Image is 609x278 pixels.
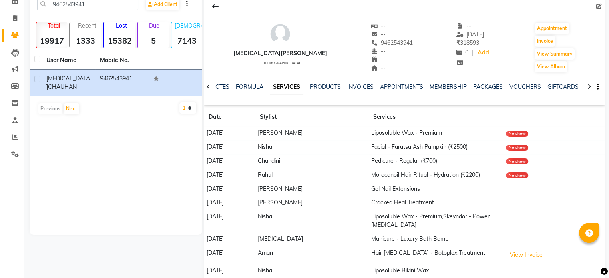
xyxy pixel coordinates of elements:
span: [DEMOGRAPHIC_DATA] [264,61,300,65]
td: Nisha [255,210,368,232]
td: [DATE] [204,154,255,168]
a: GIFTCARDS [547,83,579,90]
td: Manicure - Luxury Bath Bomb [368,232,503,246]
a: MEMBERSHIP [430,83,467,90]
span: CHAUHAN [48,83,77,90]
a: FORMULA [236,83,263,90]
td: Cracked Heal Treatment [368,196,503,210]
strong: 15382 [104,36,135,46]
td: [DATE] [204,126,255,140]
th: Services [368,108,503,126]
th: User Name [42,51,95,70]
strong: 1333 [70,36,101,46]
span: -- [371,64,386,72]
a: APPOINTMENTS [380,83,423,90]
th: Date [204,108,255,126]
td: Gel Nail Extensions [368,182,503,196]
span: 318593 [456,39,479,46]
td: [PERSON_NAME] [255,182,368,196]
a: NOTES [211,83,229,90]
strong: 5 [138,36,169,46]
img: avatar [268,22,292,46]
button: Next [64,103,79,114]
span: -- [456,22,472,30]
span: -- [371,22,386,30]
td: Liposoluble Wax - Premium,Skeyndor - Power [MEDICAL_DATA] [368,210,503,232]
td: Chandini [255,154,368,168]
button: Invoice [535,36,555,47]
th: Stylist [255,108,368,126]
p: Recent [73,22,101,29]
button: View Album [535,61,567,72]
p: Due [139,22,169,29]
div: [MEDICAL_DATA][PERSON_NAME] [233,49,327,58]
a: INVOICES [347,83,374,90]
td: Rahul [255,168,368,182]
td: Liposoluble Bikini Wax [368,264,503,278]
span: -- [371,31,386,38]
span: 0 [456,49,468,56]
strong: 7143 [171,36,203,46]
td: [PERSON_NAME] [255,126,368,140]
span: ₹ [456,39,460,46]
td: Facial - Furutsu Ash Pumpkin (₹2500) [368,140,503,154]
span: | [472,48,473,57]
td: Morocanoil Hair Ritual - Hydration (₹2200) [368,168,503,182]
td: Aman [255,246,368,264]
td: [DATE] [204,210,255,232]
button: View Invoice [506,249,546,261]
a: SERVICES [270,80,303,94]
td: [DATE] [204,168,255,182]
td: [DATE] [204,246,255,264]
strong: 19917 [36,36,68,46]
span: 9462543941 [371,39,413,46]
td: [MEDICAL_DATA] [255,232,368,246]
span: [MEDICAL_DATA] [46,75,90,90]
td: [DATE] [204,182,255,196]
td: Hair [MEDICAL_DATA] - Botoplex Treatment [368,246,503,264]
td: 9462543941 [95,70,149,96]
td: [DATE] [204,232,255,246]
button: Appointment [535,23,569,34]
button: View Summary [535,48,575,60]
td: Liposoluble Wax - Premium [368,126,503,140]
th: Mobile No. [95,51,149,70]
td: [DATE] [204,140,255,154]
td: Pedicure - Regular (₹700) [368,154,503,168]
p: Total [40,22,68,29]
a: PACKAGES [473,83,503,90]
a: PRODUCTS [310,83,341,90]
div: No show [506,145,528,151]
td: [DATE] [204,196,255,210]
span: -- [371,56,386,63]
span: -- [371,48,386,55]
div: No show [506,158,528,164]
div: No show [506,131,528,137]
span: [DATE] [456,31,484,38]
td: Nisha [255,264,368,278]
div: No show [506,172,528,178]
a: VOUCHERS [509,83,541,90]
td: [DATE] [204,264,255,278]
td: Nisha [255,140,368,154]
p: Lost [107,22,135,29]
p: [DEMOGRAPHIC_DATA] [175,22,203,29]
td: [PERSON_NAME] [255,196,368,210]
a: Add [476,47,490,58]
